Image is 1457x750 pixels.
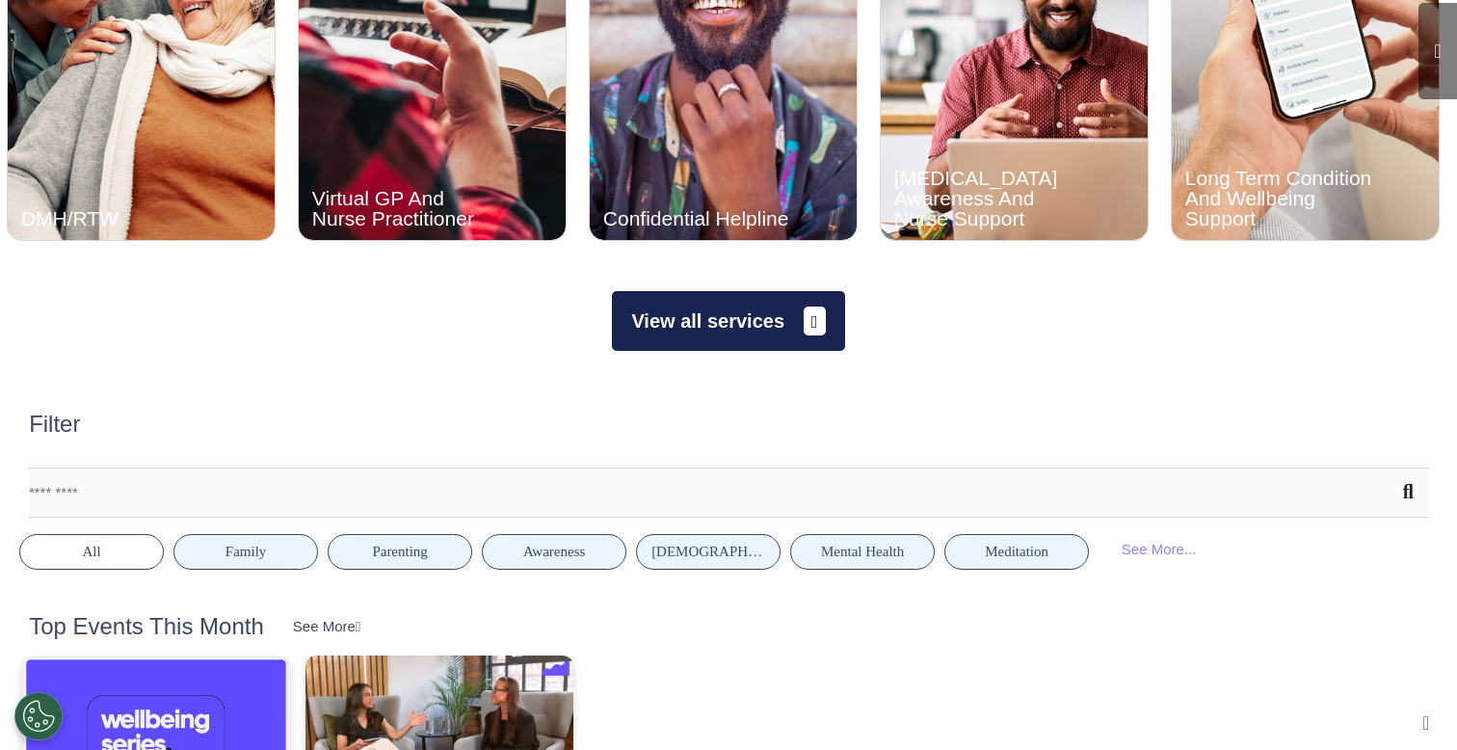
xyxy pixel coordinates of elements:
button: Family [173,534,318,570]
button: All [19,534,164,570]
div: See More [293,616,361,638]
h2: Top Events This Month [29,613,264,641]
button: Meditation [944,534,1089,570]
div: See More... [1099,532,1219,568]
button: View all services [612,291,844,351]
div: Long Term Condition And Wellbeing Support [1185,168,1372,228]
button: Parenting [328,534,472,570]
div: [MEDICAL_DATA] Awareness And Nurse Support [894,168,1081,228]
button: Awareness [482,534,626,570]
button: Mental Health [790,534,935,570]
div: Confidential Helpline [603,208,790,228]
div: DMH/RTW [21,208,208,228]
button: [DEMOGRAPHIC_DATA] Health [636,534,781,570]
h2: Filter [29,411,80,439]
div: Virtual GP And Nurse Practitioner [312,188,499,228]
button: Open Preferences [14,692,63,740]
